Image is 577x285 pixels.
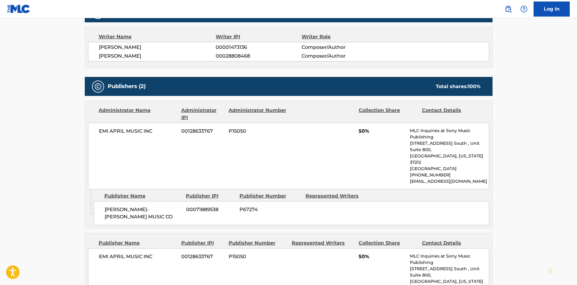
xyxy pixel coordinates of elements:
[410,178,489,185] p: [EMAIL_ADDRESS][DOMAIN_NAME]
[359,253,405,260] span: 50%
[186,206,235,213] span: 00071889538
[99,44,216,51] span: [PERSON_NAME]
[99,128,177,135] span: EMI APRIL MUSIC INC
[547,256,577,285] iframe: Chat Widget
[105,206,182,220] span: [PERSON_NAME]-[PERSON_NAME] MUSIC CO
[520,5,528,13] img: help
[229,107,287,121] div: Administrator Number
[239,206,301,213] span: P67274
[229,253,287,260] span: P15050
[216,33,302,40] div: Writer IPI
[436,83,480,90] div: Total shares:
[549,262,552,280] div: Ziehen
[410,172,489,178] p: [PHONE_NUMBER]
[422,239,480,247] div: Contact Details
[410,128,489,140] p: MLC Inquiries at Sony Music Publishing
[99,33,216,40] div: Writer Name
[502,3,514,15] a: Public Search
[505,5,512,13] img: search
[99,107,177,121] div: Administrator Name
[302,52,380,60] span: Composer/Author
[359,128,405,135] span: 50%
[534,2,570,17] a: Log In
[181,128,224,135] span: 00128633767
[410,153,489,166] p: [GEOGRAPHIC_DATA], [US_STATE] 37212
[181,107,224,121] div: Administrator IPI
[99,239,177,247] div: Publisher Name
[410,140,489,153] p: [STREET_ADDRESS] South , Unit Suite 800,
[108,83,146,90] h5: Publishers (2)
[229,128,287,135] span: P15050
[7,5,30,13] img: MLC Logo
[229,239,287,247] div: Publisher Number
[104,192,181,200] div: Publisher Name
[359,107,417,121] div: Collection Share
[306,192,367,200] div: Represented Writers
[99,52,216,60] span: [PERSON_NAME]
[181,239,224,247] div: Publisher IPI
[359,239,417,247] div: Collection Share
[410,266,489,278] p: [STREET_ADDRESS] South , Unit Suite 800,
[94,83,102,90] img: Publishers
[302,44,380,51] span: Composer/Author
[186,192,235,200] div: Publisher IPI
[410,253,489,266] p: MLC Inquiries at Sony Music Publishing
[181,253,224,260] span: 00128633767
[468,84,480,89] span: 100 %
[302,33,380,40] div: Writer Role
[422,107,480,121] div: Contact Details
[547,256,577,285] div: Chat-Widget
[216,52,301,60] span: 00028808468
[239,192,301,200] div: Publisher Number
[99,253,177,260] span: EMI APRIL MUSIC INC
[410,166,489,172] p: [GEOGRAPHIC_DATA]
[216,44,301,51] span: 00001473136
[518,3,530,15] div: Help
[292,239,354,247] div: Represented Writers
